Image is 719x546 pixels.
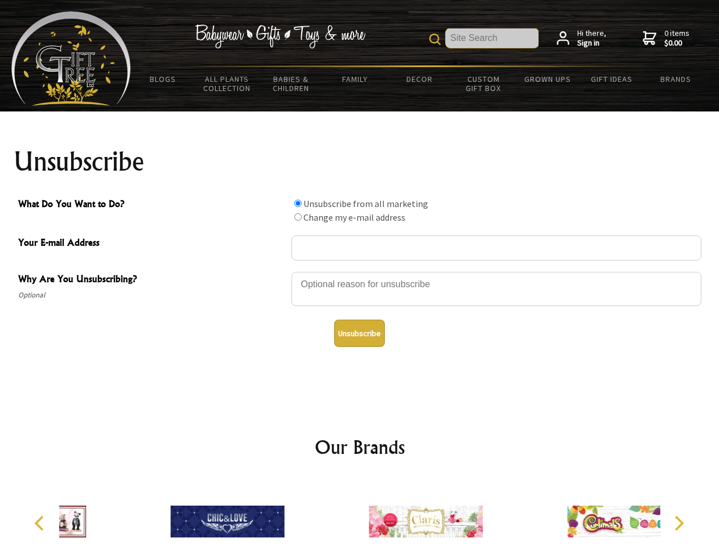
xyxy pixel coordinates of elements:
[429,34,441,45] img: product search
[387,67,451,91] a: Decor
[23,433,697,461] h2: Our Brands
[451,67,516,100] a: Custom Gift Box
[303,198,428,209] label: Unsubscribe from all marketing
[18,235,286,252] span: Your E-mail Address
[294,200,302,207] input: What Do You Want to Do?
[666,511,691,536] button: Next
[664,38,689,48] strong: $0.00
[515,67,580,91] a: Grown Ups
[557,28,606,48] a: Hi there,Sign in
[195,67,260,100] a: All Plants Collection
[291,235,701,260] input: Your E-mail Address
[580,67,644,91] a: Gift Ideas
[18,272,286,288] span: Why Are You Unsubscribing?
[131,67,195,91] a: BLOGS
[11,11,131,106] img: Babyware - Gifts - Toys and more...
[446,28,539,48] input: Site Search
[664,28,689,48] span: 0 items
[323,67,388,91] a: Family
[643,28,689,48] a: 0 items$0.00
[294,213,302,221] input: What Do You Want to Do?
[195,24,365,48] img: Babywear - Gifts - Toys & more
[644,67,708,91] a: Brands
[14,148,706,175] h1: Unsubscribe
[577,28,606,48] span: Hi there,
[303,212,405,223] label: Change my e-mail address
[334,320,385,347] button: Unsubscribe
[28,511,54,536] button: Previous
[291,272,701,306] textarea: Why Are You Unsubscribing?
[18,197,286,213] span: What Do You Want to Do?
[577,38,606,48] strong: Sign in
[259,67,323,100] a: Babies & Children
[18,288,286,302] span: Optional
